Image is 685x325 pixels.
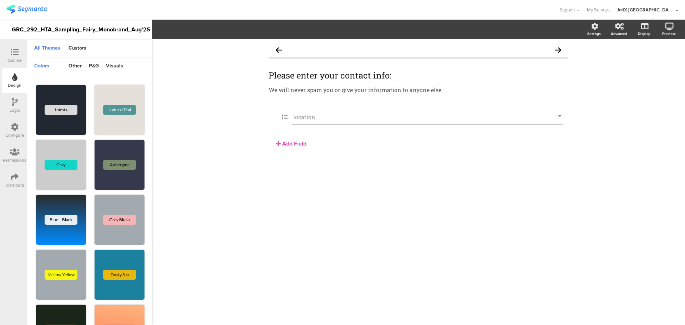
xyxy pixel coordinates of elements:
div: We will never spam you or give your information to anyone else [269,86,568,93]
div: Dusty Sea [103,270,136,280]
div: colors [31,60,53,72]
div: Logic [10,107,20,113]
div: Permissions [3,157,26,163]
div: JoltX [GEOGRAPHIC_DATA] [617,6,674,13]
div: Please enter your contact info: [269,70,568,81]
div: Grey Blush [103,215,136,225]
div: Aubergine [103,160,136,170]
div: Distribute [5,182,24,188]
div: Settings [587,31,601,36]
div: Preview [662,31,676,36]
div: Outline [7,57,22,64]
div: Natural Teal [103,105,136,115]
div: Blue + Black [45,215,77,225]
div: Design [8,82,21,88]
div: GRC_292_HTA_Sampling_Fairy_Monobrand_Aug'25 [12,24,141,35]
button: Add Field [276,139,306,148]
div: Configure [5,132,24,138]
div: Display [638,31,650,36]
div: Gray [45,160,77,170]
div: Mellow Yellow [45,270,77,280]
div: All Themes [31,42,64,55]
div: p&g [85,60,102,72]
div: visuals [102,60,127,72]
div: Custom [65,42,90,55]
input: Type field title... [293,113,558,121]
div: other [65,60,85,72]
span: Support [559,6,575,13]
div: Advanced [611,31,627,36]
img: segmanta logo [6,5,47,14]
div: Iniesta [45,105,77,115]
